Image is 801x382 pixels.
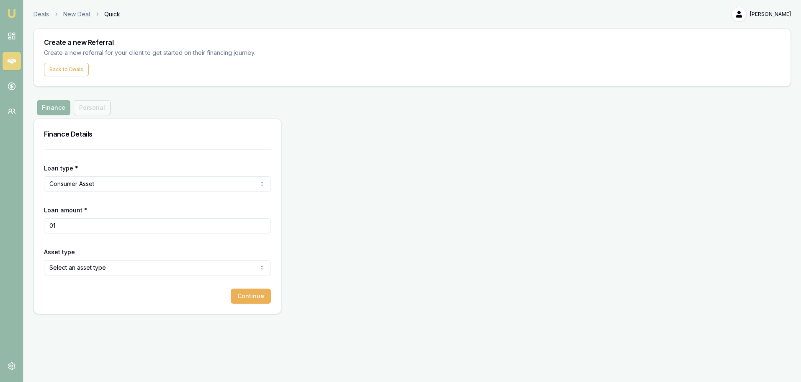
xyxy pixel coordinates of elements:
button: Back to Deals [44,63,89,76]
span: [PERSON_NAME] [750,11,791,18]
a: Deals [33,10,49,18]
input: $ [44,218,271,233]
label: Asset type [44,248,75,256]
nav: breadcrumb [33,10,120,18]
a: New Deal [63,10,90,18]
img: emu-icon-u.png [7,8,17,18]
h3: Create a new Referral [44,39,780,46]
p: Create a new referral for your client to get started on their financing journey. [44,48,258,58]
button: Continue [231,289,271,304]
h3: Finance Details [44,129,271,139]
label: Loan type * [44,165,78,172]
button: Finance [37,100,70,115]
label: Loan amount * [44,206,88,214]
span: Quick [104,10,120,18]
